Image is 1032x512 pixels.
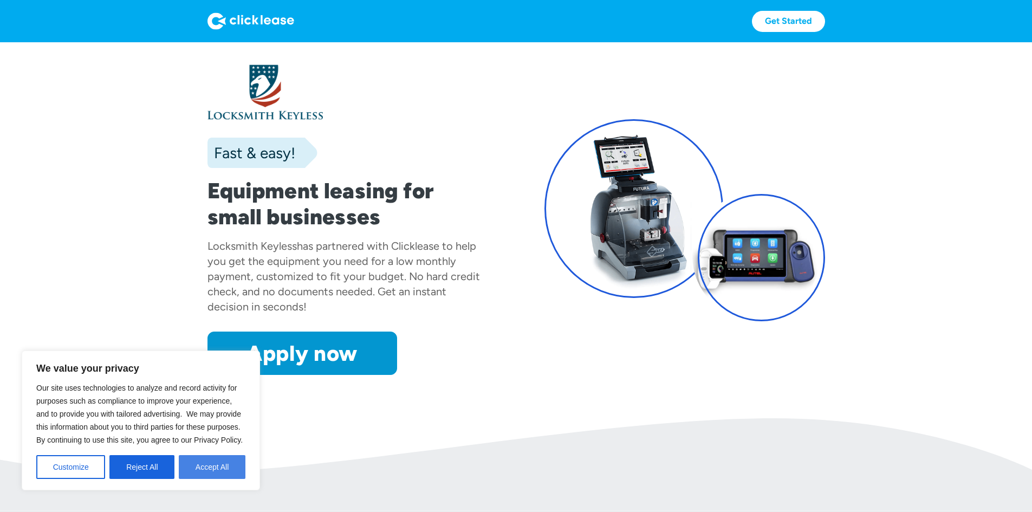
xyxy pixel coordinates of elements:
div: We value your privacy [22,351,260,490]
div: has partnered with Clicklease to help you get the equipment you need for a low monthly payment, c... [207,239,480,313]
span: Our site uses technologies to analyze and record activity for purposes such as compliance to impr... [36,384,243,444]
h1: Equipment leasing for small businesses [207,178,488,230]
button: Accept All [179,455,245,479]
button: Reject All [109,455,174,479]
p: We value your privacy [36,362,245,375]
a: Get Started [752,11,825,32]
img: Logo [207,12,294,30]
div: Fast & easy! [207,142,295,164]
a: Apply now [207,332,397,375]
button: Customize [36,455,105,479]
div: Locksmith Keyless [207,239,297,252]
